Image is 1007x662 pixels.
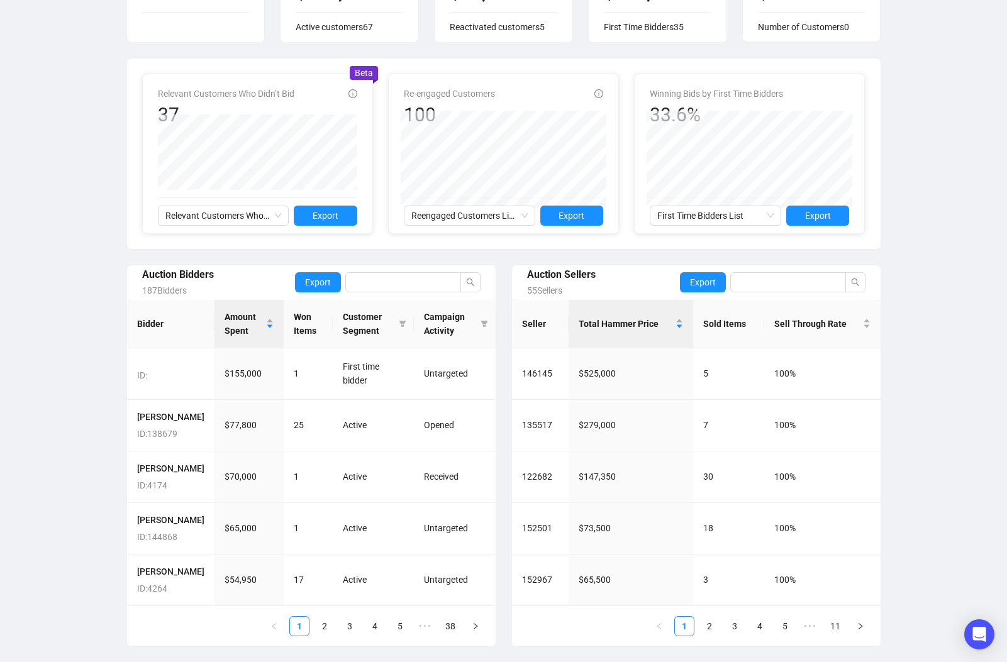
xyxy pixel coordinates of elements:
span: Beta [355,68,373,78]
td: 135517 [512,400,569,451]
td: Active [333,400,414,451]
a: 5 [776,617,794,636]
li: Previous Page [649,616,669,636]
span: right [472,622,479,630]
th: Amount Spent [214,300,284,348]
h4: [PERSON_NAME] [137,461,204,475]
span: Number of Customers 0 [758,22,849,32]
th: Sold Items [693,300,764,348]
li: 5 [775,616,795,636]
td: 100% [764,554,880,606]
span: Reengaged Customers List [411,206,528,225]
td: 3 [693,554,764,606]
span: ID: 144868 [137,532,177,542]
span: ID: [137,370,147,380]
a: 11 [826,617,845,636]
h4: [PERSON_NAME] [137,513,204,527]
td: Untargeted [414,554,495,606]
td: 1 [284,451,333,503]
span: info-circle [348,89,357,98]
td: 1 [284,503,333,554]
td: $73,500 [569,503,693,554]
span: Export [305,275,331,289]
td: $147,350 [569,451,693,503]
th: Won Items [284,300,333,348]
th: Seller [512,300,569,348]
button: Export [680,272,726,292]
td: 122682 [512,451,569,503]
td: 18 [693,503,764,554]
td: $54,950 [214,554,284,606]
td: $279,000 [569,400,693,451]
div: Auction Sellers [527,267,680,282]
span: Export [690,275,716,289]
a: 38 [441,617,460,636]
li: 11 [825,616,845,636]
span: filter [478,307,491,340]
td: First time bidder [333,348,414,400]
span: filter [396,307,409,340]
div: Auction Bidders [142,267,295,282]
span: ID: 138679 [137,429,177,439]
li: 3 [340,616,360,636]
a: 5 [391,617,409,636]
td: 100% [764,400,880,451]
span: filter [481,320,488,328]
li: Next 5 Pages [800,616,820,636]
td: Active [333,503,414,554]
span: Sell Through Rate [774,317,860,331]
a: 3 [340,617,359,636]
span: right [857,622,864,630]
button: Export [786,206,849,226]
button: Export [295,272,341,292]
span: First Time Bidders 35 [604,22,684,32]
td: 100% [764,503,880,554]
td: 100% [764,348,880,400]
span: Relevant Customers Who Didn’t Bid [165,206,282,225]
td: Opened [414,400,495,451]
td: 17 [284,554,333,606]
span: Total Hammer Price [579,317,673,331]
h4: [PERSON_NAME] [137,565,204,578]
li: 5 [390,616,410,636]
span: ••• [800,616,820,636]
td: Received [414,451,495,503]
th: Total Hammer Price [569,300,693,348]
li: 3 [725,616,745,636]
td: $77,800 [214,400,284,451]
span: ID: 4174 [137,480,167,490]
span: Amount Spent [225,310,264,338]
div: 100 [404,103,495,127]
li: 4 [750,616,770,636]
span: info-circle [594,89,603,98]
span: Export [559,209,584,223]
span: search [466,278,475,287]
li: Next 5 Pages [415,616,435,636]
button: right [850,616,871,636]
td: 152501 [512,503,569,554]
th: Bidder [127,300,214,348]
a: 2 [700,617,719,636]
span: ••• [415,616,435,636]
td: $155,000 [214,348,284,400]
a: 2 [315,617,334,636]
td: $70,000 [214,451,284,503]
h4: [PERSON_NAME] [137,410,204,424]
td: 7 [693,400,764,451]
span: search [851,278,860,287]
td: Active [333,451,414,503]
span: filter [399,320,406,328]
div: 37 [158,103,294,127]
td: 152967 [512,554,569,606]
span: Reactivated customers 5 [450,22,545,32]
td: 25 [284,400,333,451]
button: Export [294,206,357,226]
span: Active customers 67 [296,22,373,32]
a: 1 [675,617,694,636]
span: Campaign Activity [424,310,475,338]
td: $525,000 [569,348,693,400]
li: 4 [365,616,385,636]
span: Export [313,209,338,223]
a: 4 [365,617,384,636]
td: 5 [693,348,764,400]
